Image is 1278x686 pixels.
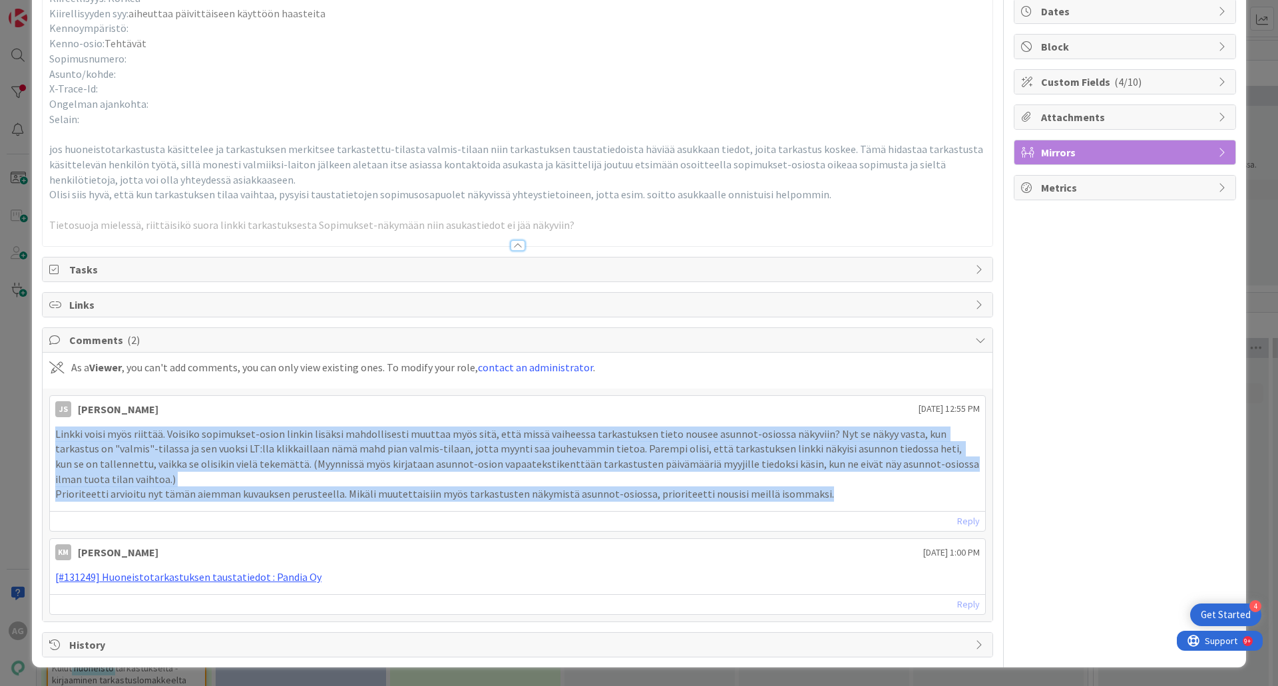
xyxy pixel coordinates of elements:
[49,21,128,35] span: Kennoympäristö:
[78,544,158,560] div: [PERSON_NAME]
[105,37,146,50] span: Tehtävät
[128,7,325,20] span: aiheuttaa päivittäiseen käyttöön haasteita
[49,112,79,126] span: Selain:
[478,361,593,374] a: contact an administrator
[69,261,968,277] span: Tasks
[1114,75,1142,88] span: ( 4/10 )
[127,333,140,347] span: ( 2 )
[55,486,980,502] p: Prioriteetti arvioitu nyt tämän aiemman kuvauksen perusteella. Mikäli muutettaisiin myös tarkastu...
[1041,3,1211,19] span: Dates
[1041,180,1211,196] span: Metrics
[89,361,122,374] b: Viewer
[923,546,980,560] span: [DATE] 1:00 PM
[49,7,128,20] span: Kiirellisyyden syy:
[1249,600,1261,612] div: 4
[1041,109,1211,125] span: Attachments
[49,188,831,201] span: Olisi siis hyvä, että kun tarkastuksen tilaa vaihtaa, pysyisi taustatietojen sopimusosapuolet näk...
[49,142,985,186] span: jos huoneistotarkastusta käsittelee ja tarkastuksen merkitsee tarkastettu-tilasta valmis-tilaan n...
[55,401,71,417] div: JS
[49,67,116,81] span: Asunto/kohde:
[49,52,126,65] span: Sopimusnumero:
[69,637,968,653] span: History
[49,37,105,50] span: Kenno-osio:
[1041,74,1211,90] span: Custom Fields
[55,570,321,584] a: [#131249] Huoneistotarkastuksen taustatiedot : Pandia Oy
[1201,608,1251,621] div: Get Started
[49,97,148,110] span: Ongelman ajankohta:
[78,401,158,417] div: [PERSON_NAME]
[919,402,980,416] span: [DATE] 12:55 PM
[957,596,980,613] a: Reply
[957,513,980,530] a: Reply
[1190,603,1261,626] div: Open Get Started checklist, remaining modules: 4
[28,2,61,18] span: Support
[1041,144,1211,160] span: Mirrors
[55,544,71,560] div: KM
[49,82,98,95] span: X-Trace-Id:
[1041,39,1211,55] span: Block
[71,359,595,375] div: As a , you can't add comments, you can only view existing ones. To modify your role, .
[69,332,968,348] span: Comments
[55,427,980,487] p: Linkki voisi myös riittää. Voisiko sopimukset-osion linkin lisäksi mahdollisesti muuttaa myös sit...
[49,218,986,233] p: Tietosuoja mielessä, riittäisikö suora linkki tarkastuksesta Sopimukset-näkymään niin asukastiedo...
[69,297,968,313] span: Links
[67,5,74,16] div: 9+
